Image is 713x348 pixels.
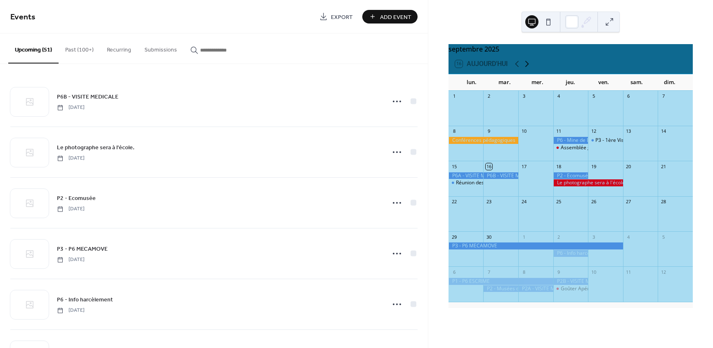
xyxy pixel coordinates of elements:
[486,269,492,275] div: 7
[8,33,59,63] button: Upcoming (51)
[521,269,527,275] div: 8
[553,137,588,144] div: P6 - Mine de Blégny
[57,245,108,254] span: P3 - P6 MECAMOVE
[653,74,686,91] div: dim.
[57,295,113,304] a: P6 - Info harcèlement
[660,199,666,205] div: 28
[380,13,411,21] span: Add Event
[521,199,527,205] div: 24
[626,128,632,134] div: 13
[556,93,562,99] div: 4
[451,199,457,205] div: 22
[57,93,118,101] span: P6B - VISITE MEDICALE
[556,128,562,134] div: 11
[521,163,527,169] div: 17
[57,296,113,304] span: P6 - Info harcèlement
[456,179,565,186] div: Réunion des parents délégués avec la Direction
[57,143,135,152] a: Le photographe sera à l'école.
[626,93,632,99] div: 6
[483,285,518,292] div: P2 - Musées des Beaux-Arts
[620,74,653,91] div: sam.
[455,74,488,91] div: lun.
[556,269,562,275] div: 9
[521,74,554,91] div: mer.
[521,93,527,99] div: 3
[483,172,518,179] div: P6B - VISITE MEDICALE
[138,33,184,63] button: Submissions
[451,269,457,275] div: 6
[556,199,562,205] div: 25
[486,163,492,169] div: 16
[590,163,597,169] div: 19
[10,9,35,25] span: Events
[626,199,632,205] div: 27
[660,93,666,99] div: 7
[486,128,492,134] div: 9
[553,144,588,151] div: Assemblée générale du Comité des Parents
[554,74,587,91] div: jeu.
[57,155,85,162] span: [DATE]
[626,269,632,275] div: 11
[449,137,518,144] div: Conférences pédagogiques
[521,128,527,134] div: 10
[590,269,597,275] div: 10
[590,199,597,205] div: 26
[553,278,588,285] div: P2B - VISITE MEDICALE
[488,74,521,91] div: mar.
[556,163,562,169] div: 18
[521,234,527,240] div: 1
[449,172,484,179] div: P6A - VISITE MEDICALE
[660,163,666,169] div: 21
[451,93,457,99] div: 1
[449,242,623,249] div: P3 - P6 MECAMOVE
[451,128,457,134] div: 8
[660,269,666,275] div: 12
[556,234,562,240] div: 2
[57,244,108,254] a: P3 - P6 MECAMOVE
[588,137,623,144] div: P3 - 1ère Visite du Home le Sagittaire
[553,285,588,292] div: Goûter Apéro du Comité des Parents
[590,234,597,240] div: 3
[587,74,620,91] div: ven.
[57,256,85,263] span: [DATE]
[449,278,553,285] div: P1 - P6 ESCRIME
[553,172,588,179] div: P2 - Ecomusée
[590,128,597,134] div: 12
[486,234,492,240] div: 30
[553,179,623,186] div: Le photographe sera à l'école.
[451,163,457,169] div: 15
[486,199,492,205] div: 23
[553,250,588,257] div: P6 - Info harcèlement
[660,234,666,240] div: 5
[100,33,138,63] button: Recurring
[660,128,666,134] div: 14
[449,179,484,186] div: Réunion des parents délégués avec la Direction
[561,285,645,292] div: Goûter Apéro du Comité des Parents
[57,92,118,101] a: P6B - VISITE MEDICALE
[57,307,85,314] span: [DATE]
[595,137,681,144] div: P3 - 1ère Visite du Home le Sagittaire
[486,93,492,99] div: 2
[57,193,96,203] a: P2 - Ecomusée
[57,205,85,213] span: [DATE]
[626,163,632,169] div: 20
[362,10,418,24] button: Add Event
[449,44,693,54] div: septembre 2025
[59,33,100,63] button: Past (100+)
[451,234,457,240] div: 29
[331,13,353,21] span: Export
[561,144,661,151] div: Assemblée générale du Comité des Parents
[57,104,85,111] span: [DATE]
[57,143,135,152] span: Le photographe sera à l'école.
[626,234,632,240] div: 4
[590,93,597,99] div: 5
[313,10,359,24] a: Export
[518,285,553,292] div: P2A - VISITE MEDICALE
